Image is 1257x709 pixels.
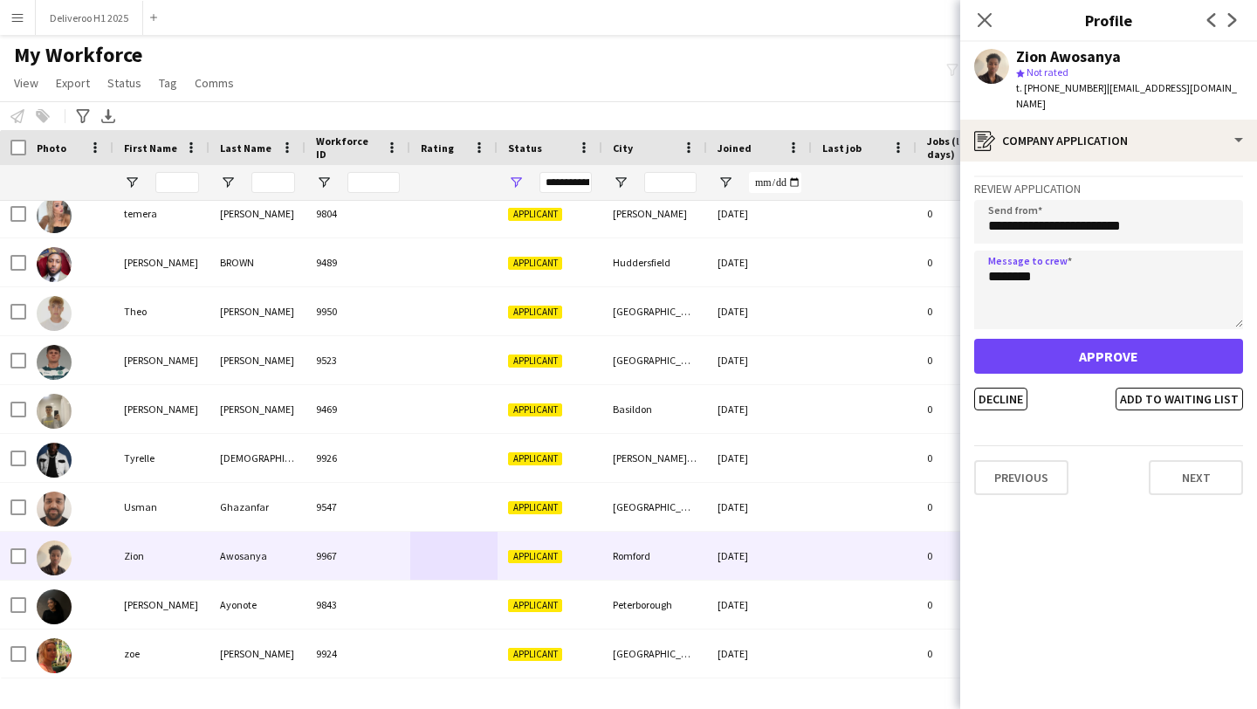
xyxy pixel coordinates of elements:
[822,141,862,155] span: Last job
[306,189,410,237] div: 9804
[37,141,66,155] span: Photo
[707,238,812,286] div: [DATE]
[602,287,707,335] div: [GEOGRAPHIC_DATA]
[1016,49,1121,65] div: Zion Awosanya
[1016,81,1237,110] span: | [EMAIL_ADDRESS][DOMAIN_NAME]
[306,581,410,629] div: 9843
[644,172,697,193] input: City Filter Input
[306,238,410,286] div: 9489
[602,581,707,629] div: Peterborough
[602,434,707,482] div: [PERSON_NAME][GEOGRAPHIC_DATA]
[718,175,733,190] button: Open Filter Menu
[209,434,306,482] div: [DEMOGRAPHIC_DATA]
[917,581,1030,629] div: 0
[113,287,209,335] div: Theo
[421,141,454,155] span: Rating
[56,75,90,91] span: Export
[113,581,209,629] div: [PERSON_NAME]
[37,589,72,624] img: Zoe Ayonote
[960,9,1257,31] h3: Profile
[316,175,332,190] button: Open Filter Menu
[14,75,38,91] span: View
[113,483,209,531] div: Usman
[508,175,524,190] button: Open Filter Menu
[159,75,177,91] span: Tag
[36,1,143,35] button: Deliveroo H1 2025
[209,630,306,678] div: [PERSON_NAME]
[306,630,410,678] div: 9924
[707,483,812,531] div: [DATE]
[209,581,306,629] div: Ayonote
[98,106,119,127] app-action-btn: Export XLSX
[209,287,306,335] div: [PERSON_NAME]
[306,532,410,580] div: 9967
[72,106,93,127] app-action-btn: Advanced filters
[155,172,199,193] input: First Name Filter Input
[113,385,209,433] div: [PERSON_NAME]
[602,336,707,384] div: [GEOGRAPHIC_DATA]
[974,181,1243,196] h3: Review Application
[306,287,410,335] div: 9950
[602,189,707,237] div: [PERSON_NAME]
[113,336,209,384] div: [PERSON_NAME]
[14,42,142,68] span: My Workforce
[508,501,562,514] span: Applicant
[613,141,633,155] span: City
[37,247,72,282] img: TERRELL BROWN
[974,460,1068,495] button: Previous
[37,296,72,331] img: Theo Willis
[960,120,1257,162] div: Company application
[508,257,562,270] span: Applicant
[113,238,209,286] div: [PERSON_NAME]
[220,141,271,155] span: Last Name
[37,638,72,673] img: zoe reid
[37,443,72,478] img: Tyrelle Musa
[316,134,379,161] span: Workforce ID
[1027,65,1068,79] span: Not rated
[347,172,400,193] input: Workforce ID Filter Input
[251,172,295,193] input: Last Name Filter Input
[7,72,45,94] a: View
[306,434,410,482] div: 9926
[220,175,236,190] button: Open Filter Menu
[707,434,812,482] div: [DATE]
[306,483,410,531] div: 9547
[749,172,801,193] input: Joined Filter Input
[209,238,306,286] div: BROWN
[107,75,141,91] span: Status
[917,238,1030,286] div: 0
[508,354,562,368] span: Applicant
[49,72,97,94] a: Export
[974,339,1243,374] button: Approve
[306,336,410,384] div: 9523
[113,189,209,237] div: temera
[602,630,707,678] div: [GEOGRAPHIC_DATA]
[209,483,306,531] div: Ghazanfar
[707,630,812,678] div: [DATE]
[974,388,1027,410] button: Decline
[917,336,1030,384] div: 0
[508,599,562,612] span: Applicant
[927,134,999,161] span: Jobs (last 90 days)
[613,175,628,190] button: Open Filter Menu
[1016,81,1107,94] span: t. [PHONE_NUMBER]
[917,189,1030,237] div: 0
[113,434,209,482] div: Tyrelle
[707,385,812,433] div: [DATE]
[917,630,1030,678] div: 0
[508,648,562,661] span: Applicant
[124,141,177,155] span: First Name
[124,175,140,190] button: Open Filter Menu
[602,532,707,580] div: Romford
[602,385,707,433] div: Basildon
[602,483,707,531] div: [GEOGRAPHIC_DATA]
[209,385,306,433] div: [PERSON_NAME]
[508,403,562,416] span: Applicant
[188,72,241,94] a: Comms
[152,72,184,94] a: Tag
[209,336,306,384] div: [PERSON_NAME]
[1116,388,1243,410] button: Add to waiting list
[508,306,562,319] span: Applicant
[602,238,707,286] div: Huddersfield
[37,492,72,527] img: Usman Ghazanfar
